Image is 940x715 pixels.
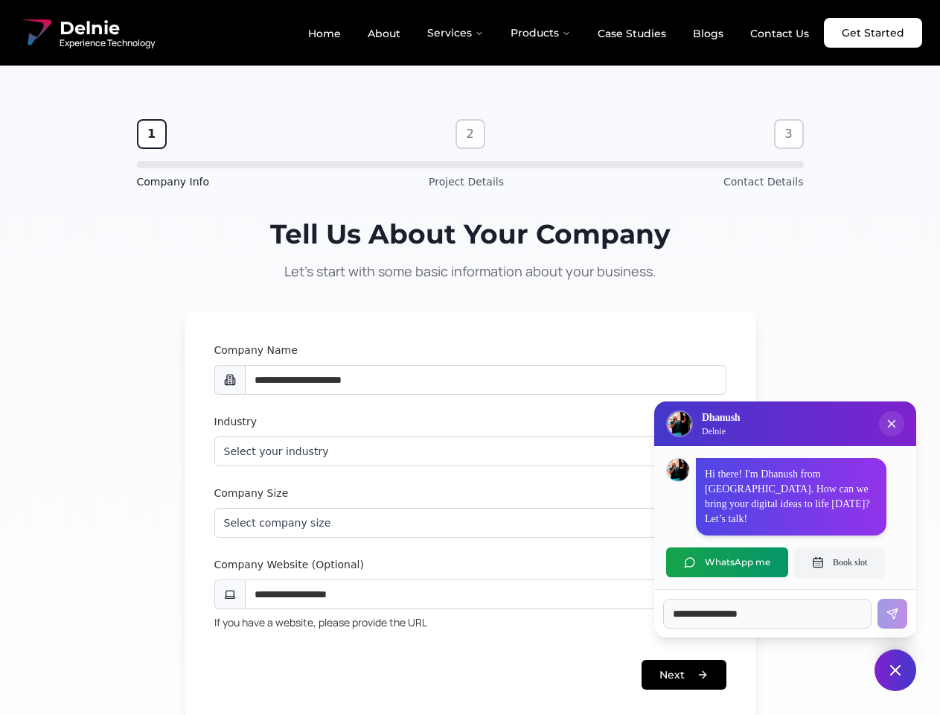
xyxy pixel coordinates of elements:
[824,18,922,48] a: Get Started
[214,615,726,630] p: If you have a website, please provide the URL
[723,174,803,189] span: Contact Details
[702,410,740,425] h3: Dhanush
[466,125,473,143] span: 2
[586,21,678,46] a: Case Studies
[499,18,583,48] button: Products
[60,16,155,40] span: Delnie
[667,459,689,481] img: Dhanush
[415,18,496,48] button: Services
[738,21,821,46] a: Contact Us
[137,174,210,189] span: Company Info
[296,21,353,46] a: Home
[794,547,885,577] button: Book slot
[879,411,904,436] button: Close chat popup
[18,15,54,51] img: Delnie Logo
[784,125,792,143] span: 3
[137,261,804,282] p: Let's start with some basic information about your business.
[356,21,412,46] a: About
[875,649,916,691] button: Close chat
[60,37,155,49] span: Experience Technology
[705,467,877,527] p: Hi there! I'm Dhanush from [GEOGRAPHIC_DATA]. How can we bring your digital ideas to life [DATE]?...
[18,15,155,51] a: Delnie Logo Full
[214,344,298,356] label: Company Name
[296,18,821,48] nav: Main
[666,547,788,577] button: WhatsApp me
[668,412,691,436] img: Delnie Logo
[147,125,156,143] span: 1
[214,559,364,571] label: Company Website (Optional)
[642,660,726,690] button: Next
[681,21,735,46] a: Blogs
[429,174,504,189] span: Project Details
[137,219,804,249] h1: Tell Us About Your Company
[214,416,258,428] label: Industry
[702,425,740,437] p: Delnie
[214,487,289,499] label: Company Size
